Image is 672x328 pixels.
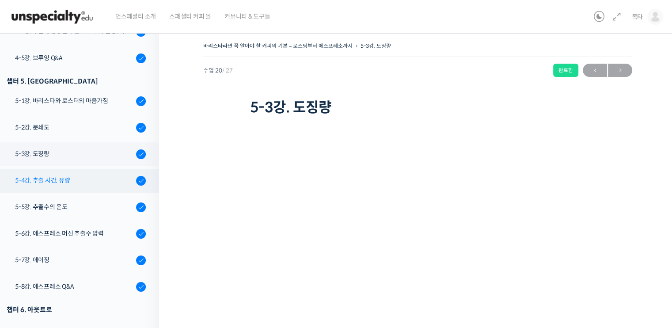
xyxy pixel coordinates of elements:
span: 설정 [137,268,147,275]
span: 홈 [28,268,33,275]
a: 설정 [114,255,170,277]
a: 대화 [58,255,114,277]
a: 홈 [3,255,58,277]
span: 대화 [81,268,91,275]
